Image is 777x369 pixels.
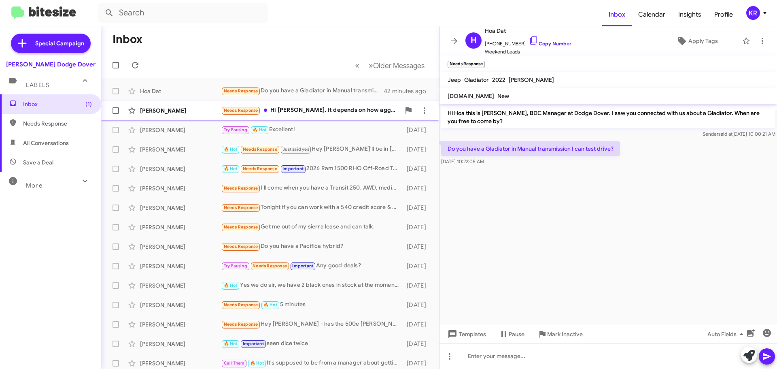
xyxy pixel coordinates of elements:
[224,147,238,152] span: 🔥 Hot
[253,263,287,269] span: Needs Response
[464,76,489,83] span: Gladiator
[140,359,221,367] div: [PERSON_NAME]
[140,223,221,231] div: [PERSON_NAME]
[373,61,425,70] span: Older Messages
[221,86,384,96] div: Do you have a Gladiator in Manual transmission I can test drive?
[140,126,221,134] div: [PERSON_NAME]
[403,320,433,328] div: [DATE]
[221,261,403,271] div: Any good deals?
[718,131,732,137] span: said at
[224,205,258,210] span: Needs Response
[493,327,531,341] button: Pause
[441,141,620,156] p: Do you have a Gladiator in Manual transmission I can test drive?
[224,224,258,230] span: Needs Response
[707,327,746,341] span: Auto Fields
[403,340,433,348] div: [DATE]
[364,57,429,74] button: Next
[11,34,91,53] a: Special Campaign
[224,322,258,327] span: Needs Response
[23,158,53,166] span: Save a Deal
[224,244,258,249] span: Needs Response
[384,87,433,95] div: 42 minutes ago
[672,3,708,26] a: Insights
[446,327,486,341] span: Templates
[6,60,96,68] div: [PERSON_NAME] Dodge Dover
[23,119,92,128] span: Needs Response
[140,165,221,173] div: [PERSON_NAME]
[655,34,738,48] button: Apply Tags
[140,107,221,115] div: [PERSON_NAME]
[602,3,632,26] a: Inbox
[140,243,221,251] div: [PERSON_NAME]
[369,60,373,70] span: »
[403,204,433,212] div: [DATE]
[688,34,718,48] span: Apply Tags
[292,263,313,269] span: Important
[509,76,554,83] span: [PERSON_NAME]
[224,108,258,113] span: Needs Response
[708,3,739,26] a: Profile
[485,36,571,48] span: [PHONE_NUMBER]
[224,341,238,346] span: 🔥 Hot
[739,6,768,20] button: KR
[703,131,775,137] span: Sender [DATE] 10:00:21 AM
[35,39,84,47] span: Special Campaign
[221,106,400,115] div: Hi [PERSON_NAME]. It depends on how aggressive you can be with pricing.
[140,301,221,309] div: [PERSON_NAME]
[282,147,309,152] span: Just said yes
[441,106,775,128] p: Hi Hoa this is [PERSON_NAME], BDC Manager at Dodge Dover. I saw you connected with us about a Gla...
[26,81,49,89] span: Labels
[140,87,221,95] div: Hoa Dat
[224,302,258,307] span: Needs Response
[350,57,429,74] nav: Page navigation example
[221,320,403,329] div: Hey [PERSON_NAME] - has the 500e [PERSON_NAME] Edition arrived?
[403,126,433,134] div: [DATE]
[224,360,245,366] span: Call Them
[509,327,524,341] span: Pause
[221,300,403,309] div: 5 minutes
[403,301,433,309] div: [DATE]
[221,203,403,212] div: Tonight if you can work with a 540 credit score & a $2000 down payment
[497,92,509,100] span: New
[403,359,433,367] div: [DATE]
[224,186,258,191] span: Needs Response
[485,48,571,56] span: Weekend Leads
[282,166,304,171] span: Important
[485,26,571,36] span: Hoa Dat
[403,262,433,270] div: [DATE]
[243,341,264,346] span: Important
[448,76,461,83] span: Jeep
[250,360,264,366] span: 🔥 Hot
[140,320,221,328] div: [PERSON_NAME]
[263,302,277,307] span: 🔥 Hot
[403,145,433,154] div: [DATE]
[221,164,403,173] div: 2026 Ram 1500 RHO Off-Road Truck | Specs, Engines, & More [URL][DOMAIN_NAME]
[403,223,433,231] div: [DATE]
[26,182,42,189] span: More
[355,60,359,70] span: «
[98,3,268,23] input: Search
[531,327,589,341] button: Mark Inactive
[403,282,433,290] div: [DATE]
[221,145,403,154] div: Hey [PERSON_NAME]'ll be in [DATE] JC knows I'm coming in I have a lease that has an heating/ac is...
[350,57,364,74] button: Previous
[529,41,571,47] a: Copy Number
[403,243,433,251] div: [DATE]
[403,184,433,192] div: [DATE]
[403,165,433,173] div: [DATE]
[221,358,403,368] div: It's supposed to be from a manager about getting my car fixed
[221,281,403,290] div: Yes we do sir, we have 2 black ones in stock at the moment and One of them is a limited edition M...
[746,6,760,20] div: KR
[140,262,221,270] div: [PERSON_NAME]
[224,283,238,288] span: 🔥 Hot
[441,158,484,164] span: [DATE] 10:22:05 AM
[140,184,221,192] div: [PERSON_NAME]
[221,242,403,251] div: Do you have a Pacifica hybrid?
[471,34,477,47] span: H
[448,61,485,68] small: Needs Response
[113,33,142,46] h1: Inbox
[221,183,403,193] div: I ll come when you have a Transit 250, AWD, medium roof cargo van. Let me know.
[701,327,753,341] button: Auto Fields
